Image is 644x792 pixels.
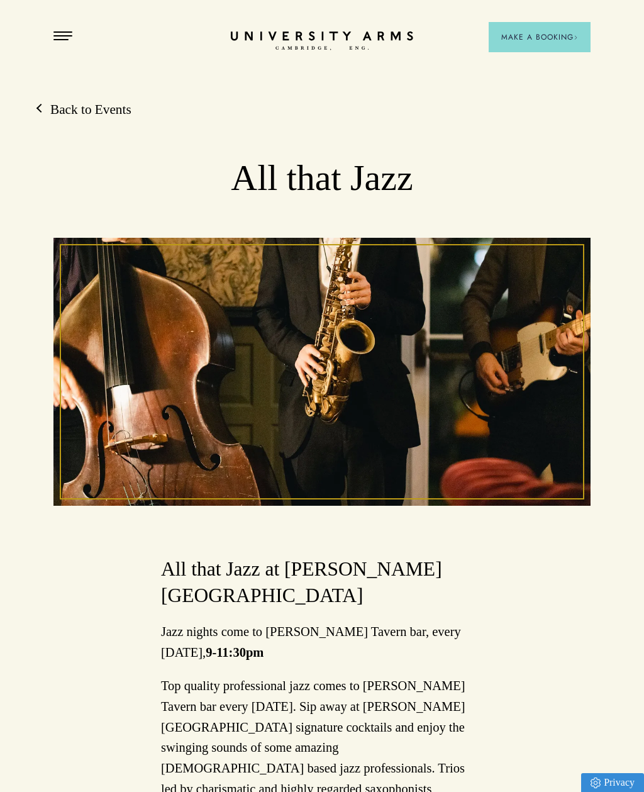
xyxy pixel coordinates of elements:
[108,157,537,200] h1: All that Jazz
[161,622,483,663] p: Jazz nights come to [PERSON_NAME] Tavern bar, every [DATE],
[38,101,131,119] a: Back to Events
[206,645,264,659] strong: 9-11:30pm
[591,778,601,788] img: Privacy
[501,31,578,43] span: Make a Booking
[161,556,483,609] h3: All that Jazz at [PERSON_NAME][GEOGRAPHIC_DATA]
[231,31,413,51] a: Home
[489,22,591,52] button: Make a BookingArrow icon
[581,773,644,792] a: Privacy
[574,35,578,40] img: Arrow icon
[53,31,72,42] button: Open Menu
[53,238,590,506] img: image-573a15625ecc08a3a1e8ed169916b84ebf616e1d-2160x1440-jpg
